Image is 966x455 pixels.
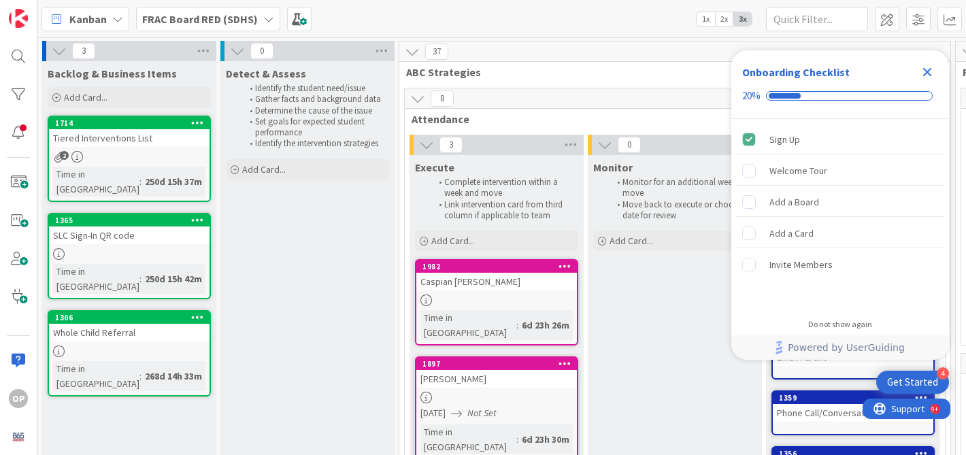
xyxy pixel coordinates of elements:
input: Quick Filter... [766,7,868,31]
div: Onboarding Checklist [742,64,850,80]
img: Visit kanbanzone.com [9,9,28,28]
li: Gather facts and background data [242,94,387,105]
div: 1359 [773,392,933,404]
div: 268d 14h 33m [141,369,205,384]
img: avatar [9,427,28,446]
span: 2 [60,151,69,160]
div: 250d 15h 42m [141,271,205,286]
span: Add Card... [431,235,475,247]
div: 1306 [55,313,210,322]
span: Powered by UserGuiding [788,339,905,356]
div: Do not show again [808,319,872,330]
div: 1982 [422,262,577,271]
div: Checklist progress: 20% [742,90,938,102]
div: Welcome Tour is incomplete. [737,156,944,186]
div: Add a Board is incomplete. [737,187,944,217]
li: Identify the intervention strategies [242,138,387,149]
span: 0 [618,137,641,153]
div: Open Get Started checklist, remaining modules: 4 [876,371,949,394]
span: Backlog & Business Items [48,67,177,80]
a: Powered by UserGuiding [738,335,942,360]
div: Phone Call/Conversation with parent [773,404,933,422]
div: Get Started [887,375,938,389]
span: Support [29,2,62,18]
li: Set goals for expected student performance [242,116,387,139]
div: 1982Caspian [PERSON_NAME] [416,260,577,290]
li: Complete intervention within a week and move [431,177,576,199]
li: Monitor for an additional week and move [610,177,754,199]
span: : [139,369,141,384]
span: 3x [733,12,752,26]
div: Checklist items [731,119,949,310]
span: 1x [697,12,715,26]
div: 1982 [416,260,577,273]
div: Time in [GEOGRAPHIC_DATA] [420,424,516,454]
div: 1714 [49,117,210,129]
div: 1306Whole Child Referral [49,311,210,341]
span: : [139,174,141,189]
div: Footer [731,335,949,360]
div: Close Checklist [916,61,938,83]
span: Execute [415,161,454,174]
div: Whole Child Referral [49,324,210,341]
div: Add a Card is incomplete. [737,218,944,248]
div: 1897 [422,359,577,369]
div: Invite Members is incomplete. [737,250,944,280]
span: Add Card... [242,163,286,175]
div: Caspian [PERSON_NAME] [416,273,577,290]
li: Move back to execute or choose a date for review [610,199,754,222]
div: Add a Card [769,225,814,241]
span: Attendance [412,112,928,126]
span: Kanban [69,11,107,27]
div: [PERSON_NAME] [416,370,577,388]
a: 1714Tiered Interventions ListTime in [GEOGRAPHIC_DATA]:250d 15h 37m [48,116,211,202]
div: 250d 15h 37m [141,174,205,189]
span: : [516,432,518,447]
div: 9+ [69,5,76,16]
div: Welcome Tour [769,163,827,179]
span: 3 [72,43,95,59]
span: [DATE] [420,406,446,420]
span: Add Card... [610,235,653,247]
div: 6d 23h 30m [518,432,573,447]
div: 1306 [49,311,210,324]
span: 3 [439,137,463,153]
div: 1359 [779,393,933,403]
div: Sign Up is complete. [737,124,944,154]
span: Add Card... [64,91,107,103]
div: Time in [GEOGRAPHIC_DATA] [53,264,139,294]
span: 8 [431,90,454,107]
div: Invite Members [769,256,833,273]
a: 1306Whole Child ReferralTime in [GEOGRAPHIC_DATA]:268d 14h 33m [48,310,211,397]
li: Link intervention card from third column if applicable to team [431,199,576,222]
div: 1714Tiered Interventions List [49,117,210,147]
div: SLC Sign-In QR code [49,226,210,244]
div: Add a Board [769,194,819,210]
div: Tiered Interventions List [49,129,210,147]
div: 1359Phone Call/Conversation with parent [773,392,933,422]
a: 1365SLC Sign-In QR codeTime in [GEOGRAPHIC_DATA]:250d 15h 42m [48,213,211,299]
div: 1714 [55,118,210,128]
a: 1359Phone Call/Conversation with parent [771,390,935,435]
div: Time in [GEOGRAPHIC_DATA] [53,167,139,197]
div: Checklist Container [731,50,949,360]
div: 1897 [416,358,577,370]
li: Identify the student need/issue [242,83,387,94]
span: 2x [715,12,733,26]
span: 37 [425,44,448,60]
span: ABC Strategies [406,65,933,79]
i: Not Set [467,407,497,419]
span: Detect & Assess [226,67,306,80]
div: OP [9,389,28,408]
li: Determine the cause of the issue [242,105,387,116]
div: 4 [937,367,949,380]
div: 6d 23h 26m [518,318,573,333]
div: 20% [742,90,761,102]
span: : [516,318,518,333]
div: 1365 [49,214,210,226]
a: 1982Caspian [PERSON_NAME]Time in [GEOGRAPHIC_DATA]:6d 23h 26m [415,259,578,346]
div: 1897[PERSON_NAME] [416,358,577,388]
span: : [139,271,141,286]
div: 1365SLC Sign-In QR code [49,214,210,244]
div: Time in [GEOGRAPHIC_DATA] [53,361,139,391]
